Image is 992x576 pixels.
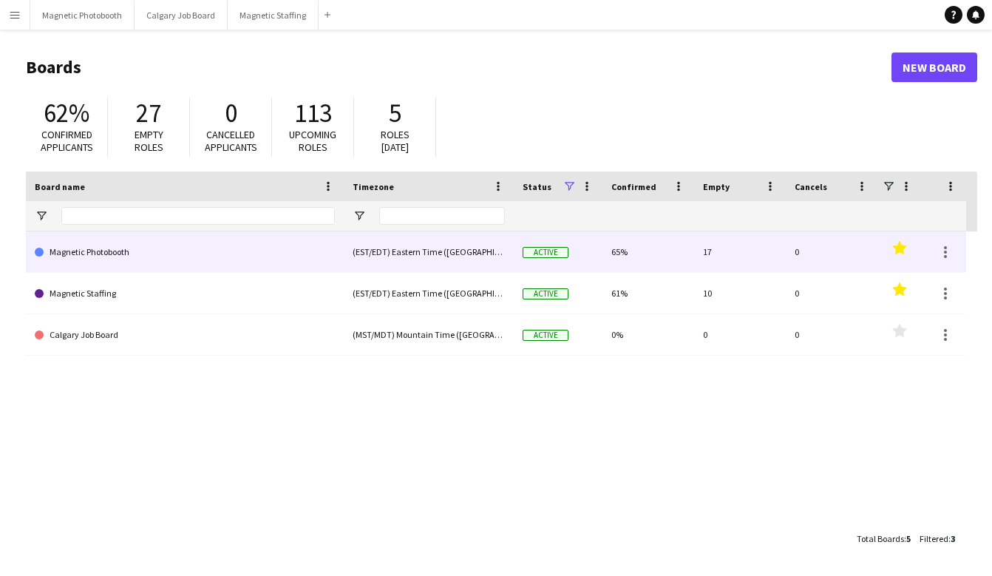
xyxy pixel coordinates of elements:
span: 5 [389,97,401,129]
span: Active [523,330,568,341]
span: Roles [DATE] [381,128,410,154]
span: 27 [136,97,161,129]
a: New Board [891,52,977,82]
a: Magnetic Staffing [35,273,335,314]
span: Status [523,181,551,192]
div: (EST/EDT) Eastern Time ([GEOGRAPHIC_DATA] & [GEOGRAPHIC_DATA]) [344,231,514,272]
span: Board name [35,181,85,192]
span: 113 [294,97,332,129]
button: Open Filter Menu [353,209,366,223]
div: 61% [602,273,694,314]
div: : [857,524,911,553]
div: 0 [786,314,877,355]
span: Cancelled applicants [205,128,257,154]
span: Confirmed [611,181,656,192]
span: 62% [44,97,89,129]
h1: Boards [26,56,891,78]
span: Empty [703,181,730,192]
button: Magnetic Photobooth [30,1,135,30]
div: 0 [786,273,877,314]
span: Upcoming roles [289,128,336,154]
span: Total Boards [857,533,904,544]
div: 0 [786,231,877,272]
div: 0% [602,314,694,355]
div: 10 [694,273,786,314]
span: Active [523,288,568,299]
span: 3 [951,533,955,544]
span: Timezone [353,181,394,192]
div: : [920,524,955,553]
div: 17 [694,231,786,272]
span: Confirmed applicants [41,128,93,154]
span: 5 [906,533,911,544]
div: (EST/EDT) Eastern Time ([GEOGRAPHIC_DATA] & [GEOGRAPHIC_DATA]) [344,273,514,314]
div: (MST/MDT) Mountain Time ([GEOGRAPHIC_DATA] & [GEOGRAPHIC_DATA]) [344,314,514,355]
input: Board name Filter Input [61,207,335,225]
a: Calgary Job Board [35,314,335,356]
div: 0 [694,314,786,355]
div: 65% [602,231,694,272]
span: 0 [225,97,237,129]
button: Open Filter Menu [35,209,48,223]
input: Timezone Filter Input [379,207,505,225]
span: Cancels [795,181,827,192]
a: Magnetic Photobooth [35,231,335,273]
span: Empty roles [135,128,163,154]
button: Calgary Job Board [135,1,228,30]
span: Filtered [920,533,948,544]
span: Active [523,247,568,258]
button: Magnetic Staffing [228,1,319,30]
